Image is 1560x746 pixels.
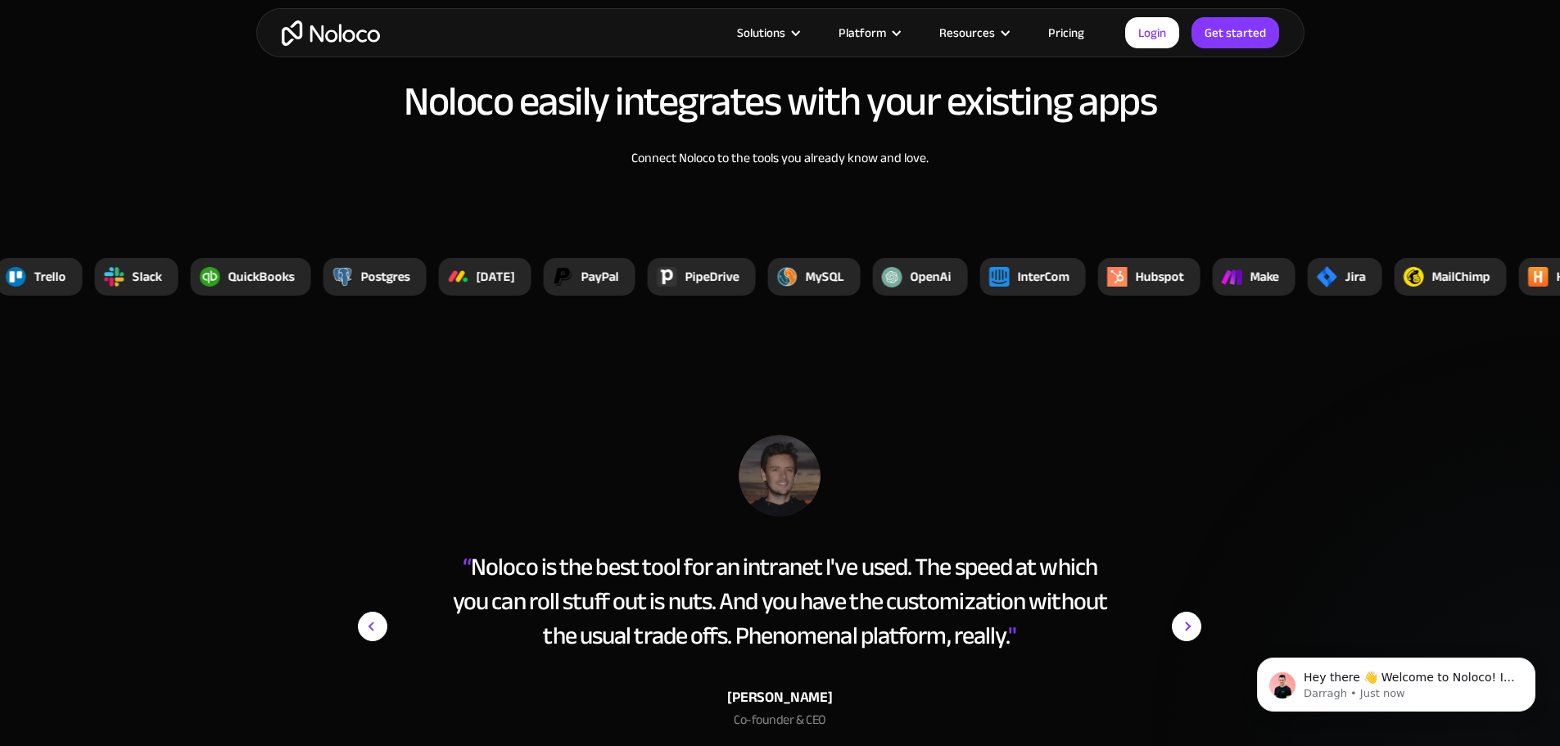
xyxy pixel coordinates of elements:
[939,22,995,43] div: Resources
[818,22,919,43] div: Platform
[806,267,844,287] div: MySQL
[1125,17,1179,48] a: Login
[1232,623,1560,738] iframe: Intercom notifications message
[1432,267,1490,287] div: MailChimp
[563,148,997,168] div: Connect Noloco to the tools you already know and love.
[911,267,952,287] div: OpenAi
[1250,267,1279,287] div: Make
[839,22,886,43] div: Platform
[273,79,1288,124] h2: Noloco easily integrates with your existing apps
[1028,22,1105,43] a: Pricing
[1191,17,1279,48] a: Get started
[581,267,619,287] div: PayPal
[34,267,66,287] div: Trello
[737,22,785,43] div: Solutions
[685,267,739,287] div: PipeDrive
[445,710,1115,738] div: Co-founder & CEO
[463,544,471,590] span: “
[445,685,1115,710] div: [PERSON_NAME]
[1018,267,1069,287] div: InterCom
[717,22,818,43] div: Solutions
[282,20,380,46] a: home
[445,549,1115,653] div: Noloco is the best tool for an intranet I've used. The speed at which you can roll stuff out is n...
[919,22,1028,43] div: Resources
[1345,267,1366,287] div: Jira
[477,267,515,287] div: [DATE]
[133,267,162,287] div: Slack
[361,267,410,287] div: Postgres
[1008,613,1016,658] span: "
[1136,267,1184,287] div: Hubspot
[228,267,295,287] div: QuickBooks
